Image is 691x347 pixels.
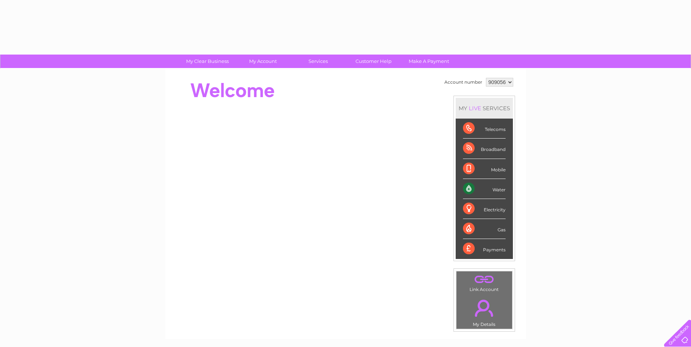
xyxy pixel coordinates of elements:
div: Water [463,179,506,199]
a: Services [288,55,348,68]
a: Customer Help [343,55,404,68]
a: Make A Payment [399,55,459,68]
div: Mobile [463,159,506,179]
div: Broadband [463,139,506,159]
div: Payments [463,239,506,259]
a: My Clear Business [177,55,237,68]
a: My Account [233,55,293,68]
div: LIVE [467,105,483,112]
td: Account number [443,76,484,88]
a: . [458,273,510,286]
td: Link Account [456,271,513,294]
div: MY SERVICES [456,98,513,119]
a: . [458,295,510,321]
td: My Details [456,294,513,329]
div: Gas [463,219,506,239]
div: Electricity [463,199,506,219]
div: Telecoms [463,119,506,139]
